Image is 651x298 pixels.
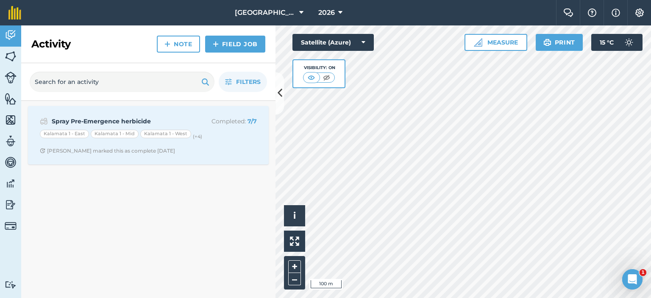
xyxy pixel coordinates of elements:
[321,73,332,82] img: svg+xml;base64,PHN2ZyB4bWxucz0iaHR0cDovL3d3dy53My5vcmcvMjAwMC9zdmciIHdpZHRoPSI1MCIgaGVpZ2h0PSI0MC...
[303,64,335,71] div: Visibility: On
[5,29,17,42] img: svg+xml;base64,PD94bWwgdmVyc2lvbj0iMS4wIiBlbmNvZGluZz0idXRmLTgiPz4KPCEtLSBHZW5lcmF0b3I6IEFkb2JlIE...
[140,130,191,138] div: Kalamata 1 - West
[290,237,299,246] img: Four arrows, one pointing top left, one top right, one bottom right and the last bottom left
[5,92,17,105] img: svg+xml;base64,PHN2ZyB4bWxucz0iaHR0cDovL3d3dy53My5vcmcvMjAwMC9zdmciIHdpZHRoPSI1NiIgaGVpZ2h0PSI2MC...
[52,117,186,126] strong: Spray Pre-Emergence herbicide
[284,205,305,226] button: i
[622,269,643,290] iframe: Intercom live chat
[318,8,335,18] span: 2026
[640,269,646,276] span: 1
[292,34,374,51] button: Satellite (Azure)
[219,72,267,92] button: Filters
[5,220,17,232] img: svg+xml;base64,PD94bWwgdmVyc2lvbj0iMS4wIiBlbmNvZGluZz0idXRmLTgiPz4KPCEtLSBHZW5lcmF0b3I6IEFkb2JlIE...
[8,6,21,19] img: fieldmargin Logo
[164,39,170,49] img: svg+xml;base64,PHN2ZyB4bWxucz0iaHR0cDovL3d3dy53My5vcmcvMjAwMC9zdmciIHdpZHRoPSIxNCIgaGVpZ2h0PSIyNC...
[306,73,317,82] img: svg+xml;base64,PHN2ZyB4bWxucz0iaHR0cDovL3d3dy53My5vcmcvMjAwMC9zdmciIHdpZHRoPSI1MCIgaGVpZ2h0PSI0MC...
[213,39,219,49] img: svg+xml;base64,PHN2ZyB4bWxucz0iaHR0cDovL3d3dy53My5vcmcvMjAwMC9zdmciIHdpZHRoPSIxNCIgaGVpZ2h0PSIyNC...
[30,72,214,92] input: Search for an activity
[591,34,643,51] button: 15 °C
[288,273,301,285] button: –
[193,134,202,139] small: (+ 4 )
[40,148,175,154] div: [PERSON_NAME] marked this as complete [DATE]
[205,36,265,53] a: Field Job
[5,281,17,289] img: svg+xml;base64,PD94bWwgdmVyc2lvbj0iMS4wIiBlbmNvZGluZz0idXRmLTgiPz4KPCEtLSBHZW5lcmF0b3I6IEFkb2JlIE...
[620,34,637,51] img: svg+xml;base64,PD94bWwgdmVyc2lvbj0iMS4wIiBlbmNvZGluZz0idXRmLTgiPz4KPCEtLSBHZW5lcmF0b3I6IEFkb2JlIE...
[563,8,573,17] img: Two speech bubbles overlapping with the left bubble in the forefront
[5,135,17,148] img: svg+xml;base64,PD94bWwgdmVyc2lvbj0iMS4wIiBlbmNvZGluZz0idXRmLTgiPz4KPCEtLSBHZW5lcmF0b3I6IEFkb2JlIE...
[33,111,264,159] a: Spray Pre-Emergence herbicideCompleted: 7/7Kalamata 1 - EastKalamata 1 - MidKalamata 1 - West(+4)...
[288,260,301,273] button: +
[40,148,45,153] img: Clock with arrow pointing clockwise
[536,34,583,51] button: Print
[634,8,645,17] img: A cog icon
[474,38,482,47] img: Ruler icon
[465,34,527,51] button: Measure
[5,177,17,190] img: svg+xml;base64,PD94bWwgdmVyc2lvbj0iMS4wIiBlbmNvZGluZz0idXRmLTgiPz4KPCEtLSBHZW5lcmF0b3I6IEFkb2JlIE...
[157,36,200,53] a: Note
[40,116,48,126] img: svg+xml;base64,PD94bWwgdmVyc2lvbj0iMS4wIiBlbmNvZGluZz0idXRmLTgiPz4KPCEtLSBHZW5lcmF0b3I6IEFkb2JlIE...
[201,77,209,87] img: svg+xml;base64,PHN2ZyB4bWxucz0iaHR0cDovL3d3dy53My5vcmcvMjAwMC9zdmciIHdpZHRoPSIxOSIgaGVpZ2h0PSIyNC...
[543,37,551,47] img: svg+xml;base64,PHN2ZyB4bWxucz0iaHR0cDovL3d3dy53My5vcmcvMjAwMC9zdmciIHdpZHRoPSIxOSIgaGVpZ2h0PSIyNC...
[248,117,257,125] strong: 7 / 7
[600,34,614,51] span: 15 ° C
[40,130,89,138] div: Kalamata 1 - East
[587,8,597,17] img: A question mark icon
[235,8,296,18] span: [GEOGRAPHIC_DATA]
[612,8,620,18] img: svg+xml;base64,PHN2ZyB4bWxucz0iaHR0cDovL3d3dy53My5vcmcvMjAwMC9zdmciIHdpZHRoPSIxNyIgaGVpZ2h0PSIxNy...
[236,77,261,86] span: Filters
[5,156,17,169] img: svg+xml;base64,PD94bWwgdmVyc2lvbj0iMS4wIiBlbmNvZGluZz0idXRmLTgiPz4KPCEtLSBHZW5lcmF0b3I6IEFkb2JlIE...
[5,198,17,211] img: svg+xml;base64,PD94bWwgdmVyc2lvbj0iMS4wIiBlbmNvZGluZz0idXRmLTgiPz4KPCEtLSBHZW5lcmF0b3I6IEFkb2JlIE...
[91,130,139,138] div: Kalamata 1 - Mid
[189,117,257,126] p: Completed :
[5,50,17,63] img: svg+xml;base64,PHN2ZyB4bWxucz0iaHR0cDovL3d3dy53My5vcmcvMjAwMC9zdmciIHdpZHRoPSI1NiIgaGVpZ2h0PSI2MC...
[293,210,296,221] span: i
[5,114,17,126] img: svg+xml;base64,PHN2ZyB4bWxucz0iaHR0cDovL3d3dy53My5vcmcvMjAwMC9zdmciIHdpZHRoPSI1NiIgaGVpZ2h0PSI2MC...
[31,37,71,51] h2: Activity
[5,72,17,84] img: svg+xml;base64,PD94bWwgdmVyc2lvbj0iMS4wIiBlbmNvZGluZz0idXRmLTgiPz4KPCEtLSBHZW5lcmF0b3I6IEFkb2JlIE...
